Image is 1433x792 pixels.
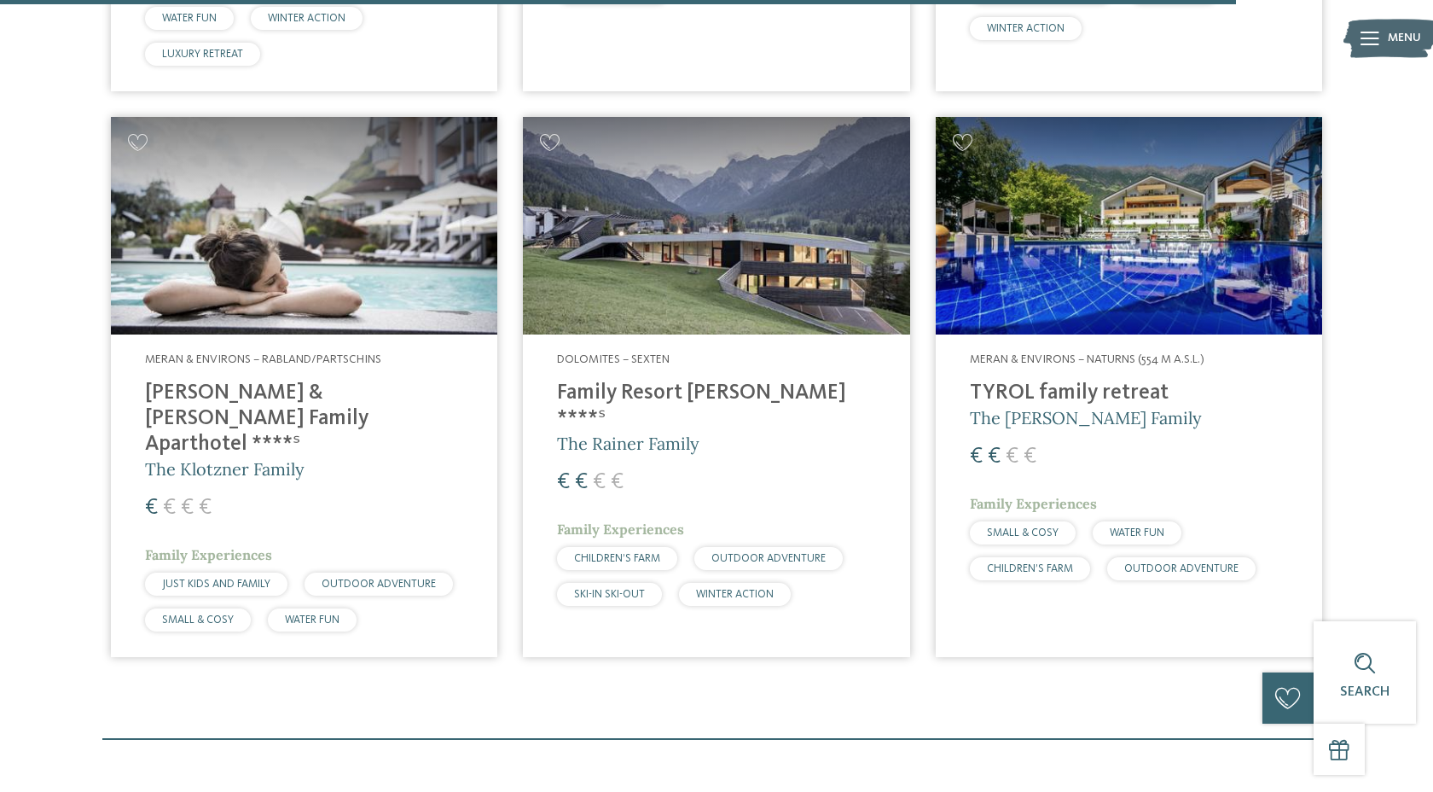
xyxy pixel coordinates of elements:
[987,527,1059,539] span: SMALL & COSY
[145,458,305,480] span: The Klotzner Family
[1124,563,1239,574] span: OUTDOOR ADVENTURE
[557,353,670,365] span: Dolomites – Sexten
[970,445,983,468] span: €
[181,497,194,519] span: €
[162,49,243,60] span: LUXURY RETREAT
[1006,445,1018,468] span: €
[970,495,1097,512] span: Family Experiences
[523,117,909,335] img: Family Resort Rainer ****ˢ
[322,579,436,590] span: OUTDOOR ADVENTURE
[145,353,381,365] span: Meran & Environs – Rabland/Partschins
[268,13,345,24] span: WINTER ACTION
[575,471,588,493] span: €
[145,546,272,563] span: Family Experiences
[696,589,774,600] span: WINTER ACTION
[111,117,497,657] a: Looking for family hotels? Find the best ones here! Meran & Environs – Rabland/Partschins [PERSON...
[970,381,1288,406] h4: TYROL family retreat
[988,445,1001,468] span: €
[611,471,624,493] span: €
[987,23,1065,34] span: WINTER ACTION
[557,381,875,432] h4: Family Resort [PERSON_NAME] ****ˢ
[970,353,1204,365] span: Meran & Environs – Naturns (554 m a.s.l.)
[523,117,909,657] a: Looking for family hotels? Find the best ones here! Dolomites – Sexten Family Resort [PERSON_NAME...
[145,381,463,457] h4: [PERSON_NAME] & [PERSON_NAME] Family Aparthotel ****ˢ
[163,497,176,519] span: €
[1340,685,1389,699] span: Search
[162,614,234,626] span: SMALL & COSY
[145,497,158,519] span: €
[1024,445,1036,468] span: €
[557,433,699,454] span: The Rainer Family
[574,589,645,600] span: SKI-IN SKI-OUT
[593,471,606,493] span: €
[1110,527,1164,539] span: WATER FUN
[936,117,1322,657] a: Looking for family hotels? Find the best ones here! Meran & Environs – Naturns (554 m a.s.l.) TYR...
[936,117,1322,335] img: Familien Wellness Residence Tyrol ****
[970,407,1202,428] span: The [PERSON_NAME] Family
[557,471,570,493] span: €
[711,553,826,564] span: OUTDOOR ADVENTURE
[199,497,212,519] span: €
[285,614,339,626] span: WATER FUN
[987,563,1073,574] span: CHILDREN’S FARM
[557,521,684,538] span: Family Experiences
[574,553,660,564] span: CHILDREN’S FARM
[111,117,497,335] img: Looking for family hotels? Find the best ones here!
[162,579,270,590] span: JUST KIDS AND FAMILY
[162,13,217,24] span: WATER FUN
